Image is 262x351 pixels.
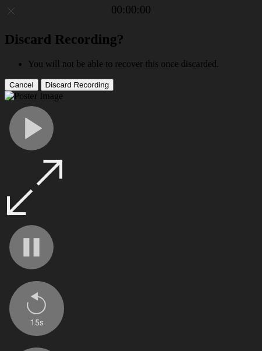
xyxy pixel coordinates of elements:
[5,31,257,47] h2: Discard Recording?
[41,79,114,91] button: Discard Recording
[5,79,38,91] button: Cancel
[28,59,257,69] li: You will not be able to recover this once discarded.
[111,3,151,16] a: 00:00:00
[5,91,63,101] img: Poster Image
